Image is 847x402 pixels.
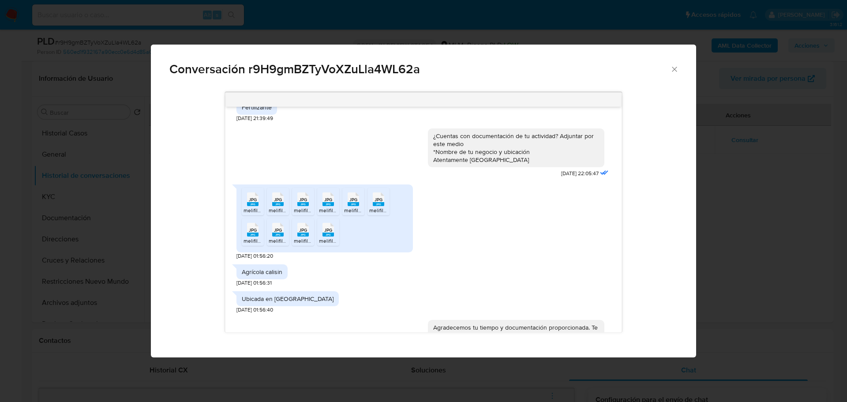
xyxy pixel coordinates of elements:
div: Agradecemos tu tiempo y documentación proporcionada. Te recordamos que esto fue únicamente una va... [433,323,599,356]
span: JPG [349,197,357,203]
span: melifile2726740395876894061.jpg [319,207,401,214]
div: Agrícola calisin [242,268,282,276]
span: melifile9074029909694222296.jpg [244,237,328,244]
div: Comunicación [151,45,696,358]
span: JPG [324,197,332,203]
div: ¿Cuentas con documentación de tu actividad? Adjuntar por este medio *Nombre de tu negocio y ubica... [433,132,599,164]
span: melifile1494118483706404312.jpg [269,237,348,244]
div: Fertilizante [242,103,272,111]
span: melifile3947045530166899576.jpg [294,207,376,214]
span: JPG [249,197,257,203]
span: JPG [299,227,307,233]
span: JPG [375,197,382,203]
span: [DATE] 01:56:40 [236,306,273,314]
span: Conversación r9H9gmBZTyVoXZuLla4WL62a [169,63,670,75]
span: melifile6426518100045515211.jpg [269,207,347,214]
span: JPG [249,227,257,233]
span: [DATE] 21:39:49 [236,115,273,122]
span: melifile2872586143265756498.jpg [294,237,376,244]
span: [DATE] 01:56:31 [236,279,272,287]
div: Ubicada en [GEOGRAPHIC_DATA] [242,295,334,303]
span: melifile4268612479067777475.jpg [369,207,450,214]
button: Cerrar [670,65,678,73]
span: JPG [274,227,282,233]
span: [DATE] 22:05:47 [561,170,599,177]
span: JPG [324,227,332,233]
span: melifile2748419632050135519.jpg [244,207,324,214]
span: [DATE] 01:56:20 [236,252,273,260]
span: melifile5050589042515899079.jpg [344,207,427,214]
span: melifile1275252738505922964.jpg [319,237,401,244]
span: JPG [274,197,282,203]
span: JPG [299,197,307,203]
